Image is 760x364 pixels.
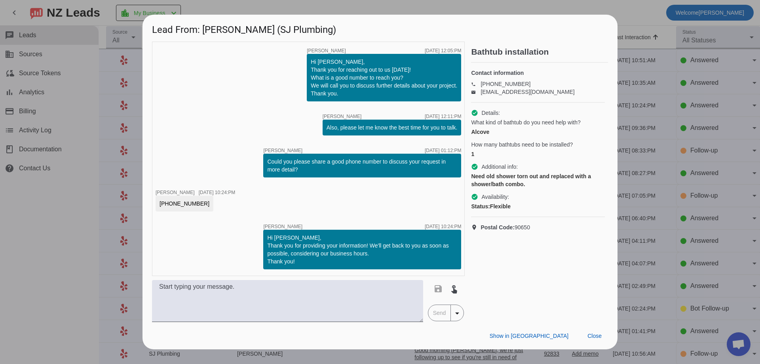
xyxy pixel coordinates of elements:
[471,118,580,126] span: What kind of bathtub do you need help with?
[481,193,509,201] span: Availability:
[327,124,458,131] div: Also, please let me know the best time for you to talk.​
[471,128,605,136] div: Alcove
[471,202,605,210] div: Flexible
[471,150,605,158] div: 1
[425,148,461,153] div: [DATE] 01:12:PM
[471,224,481,231] mat-icon: location_on
[471,193,478,200] mat-icon: check_circle
[267,158,457,173] div: Could you please share a good phone number to discuss your request in more detail?​
[483,329,575,343] button: Show in [GEOGRAPHIC_DATA]
[471,172,605,188] div: Need old shower torn out and replaced with a shower/bath combo.
[481,224,515,231] strong: Postal Code:
[307,48,346,53] span: [PERSON_NAME]
[156,190,195,195] span: [PERSON_NAME]
[471,82,481,86] mat-icon: phone
[581,329,608,343] button: Close
[471,69,605,77] h4: Contact information
[199,190,235,195] div: [DATE] 10:24:PM
[481,223,530,231] span: 90650
[452,309,462,318] mat-icon: arrow_drop_down
[471,163,478,170] mat-icon: check_circle
[323,114,362,119] span: [PERSON_NAME]
[267,234,457,265] div: Hi [PERSON_NAME], Thank you for providing your information! We'll get back to you as soon as poss...
[449,284,459,293] mat-icon: touch_app
[263,148,302,153] span: [PERSON_NAME]
[471,203,490,210] strong: Status:
[481,109,500,117] span: Details:
[481,81,530,87] a: [PHONE_NUMBER]
[471,141,573,149] span: How many bathtubs need to be installed?
[490,333,568,339] span: Show in [GEOGRAPHIC_DATA]
[425,48,461,53] div: [DATE] 12:05:PM
[142,15,617,41] h1: Lead From: [PERSON_NAME] (SJ Plumbing)
[425,114,461,119] div: [DATE] 12:11:PM
[481,163,518,171] span: Additional info:
[311,58,457,97] div: Hi [PERSON_NAME], Thank you for reaching out to us [DATE]! What is a good number to reach you? We...
[471,109,478,116] mat-icon: check_circle
[471,48,608,56] h2: Bathtub installation
[481,89,574,95] a: [EMAIL_ADDRESS][DOMAIN_NAME]
[587,333,602,339] span: Close
[263,224,302,229] span: [PERSON_NAME]
[471,90,481,94] mat-icon: email
[425,224,461,229] div: [DATE] 10:24:PM
[160,200,209,208] div: [PHONE_NUMBER]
